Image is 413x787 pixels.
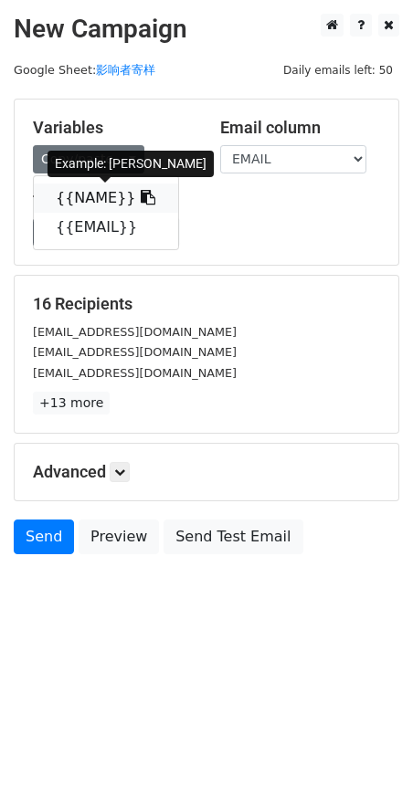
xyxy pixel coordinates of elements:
[33,366,237,380] small: [EMAIL_ADDRESS][DOMAIN_NAME]
[48,151,214,177] div: Example: [PERSON_NAME]
[33,118,193,138] h5: Variables
[277,63,399,77] a: Daily emails left: 50
[322,699,413,787] div: 聊天小组件
[33,325,237,339] small: [EMAIL_ADDRESS][DOMAIN_NAME]
[164,519,302,554] a: Send Test Email
[33,294,380,314] h5: 16 Recipients
[96,63,155,77] a: 影响者寄样
[322,699,413,787] iframe: Chat Widget
[34,184,178,213] a: {{NAME}}
[33,345,237,359] small: [EMAIL_ADDRESS][DOMAIN_NAME]
[277,60,399,80] span: Daily emails left: 50
[33,392,110,414] a: +13 more
[14,519,74,554] a: Send
[14,14,399,45] h2: New Campaign
[33,462,380,482] h5: Advanced
[79,519,159,554] a: Preview
[33,145,144,173] a: Copy/paste...
[14,63,155,77] small: Google Sheet:
[220,118,380,138] h5: Email column
[34,213,178,242] a: {{EMAIL}}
